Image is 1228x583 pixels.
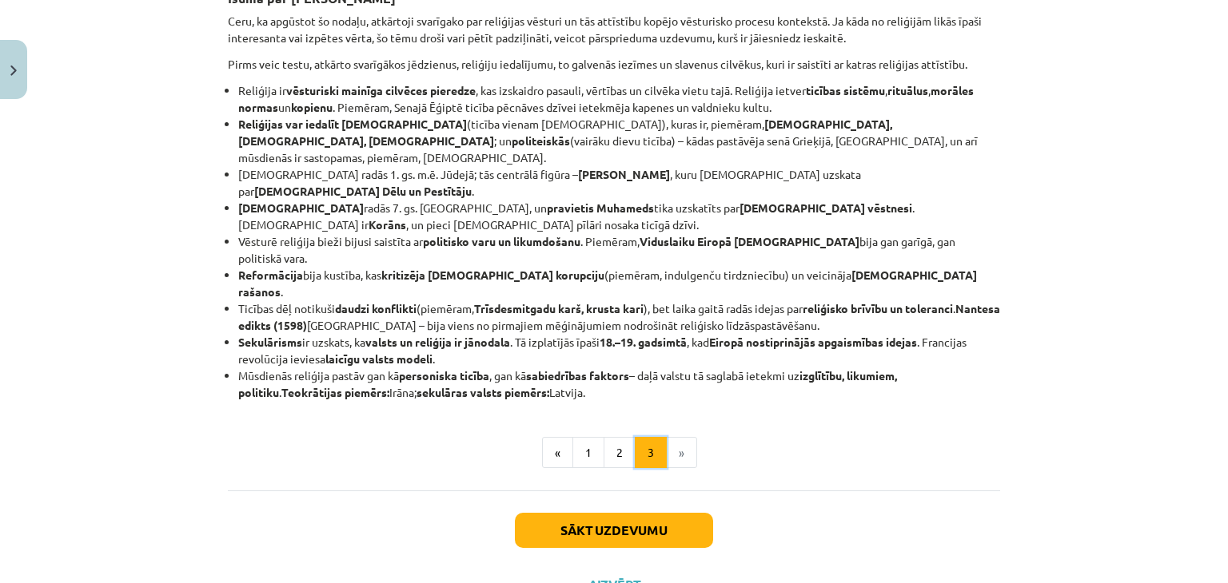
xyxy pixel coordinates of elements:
b: Nantesa edikts (1598) [238,301,1000,332]
b: valsts un reliģija ir jānodala [365,335,510,349]
p: Ceru, ka apgūstot šo nodaļu, atkārtoji svarīgako par reliģijas vēsturi un tās attīstību kopējo vē... [228,13,1000,46]
b: reliģisko brīvību un toleranci [803,301,953,315]
li: Reliģija ir , kas izskaidro pasauli, vērtības un cilvēka vietu tajā. Reliģija ietver , , un . Pie... [238,82,1000,116]
b: sekulāras valsts piemērs: [417,385,549,399]
b: politeiskās [512,133,570,148]
b: 18.–19. gadsimtā [600,335,687,349]
b: kritizēja [DEMOGRAPHIC_DATA] korupciju [381,268,604,282]
b: izglītību, likumiem, politiku [238,368,897,399]
b: Korāns [369,217,406,232]
button: Sākt uzdevumu [515,513,713,548]
button: « [542,437,573,469]
li: Vēsturē reliģija bieži bijusi saistīta ar . Piemēram, bija gan garīgā, gan politiskā vara. [238,233,1000,267]
b: Viduslaiku Eiropā [DEMOGRAPHIC_DATA] [640,234,859,248]
b: [DEMOGRAPHIC_DATA] [238,200,364,215]
li: bija kustība, kas (piemēram, indulgenču tirdzniecību) un veicināja . [238,267,1000,300]
b: kopienu [291,100,333,114]
b: sabiedrības faktors [526,368,629,383]
b: morāles normas [238,83,974,114]
b: daudzi konflikti [335,301,417,315]
b: [DEMOGRAPHIC_DATA] rašanos [238,268,977,299]
b: Reformācija [238,268,303,282]
b: [DEMOGRAPHIC_DATA] Dēlu un Pestītāju [254,184,472,198]
li: Mūsdienās reliģija pastāv gan kā , gan kā – daļā valstu tā saglabā ietekmi uz . Irāna; Latvija. [238,367,1000,401]
b: [PERSON_NAME] [578,167,670,181]
b: ticības sistēmu [806,83,885,97]
li: Ticības dēļ notikuši (piemēram, ), bet laika gaitā radās idejas par . [GEOGRAPHIC_DATA] – bija vi... [238,300,1000,334]
b: politisko varu un likumdošanu [423,234,580,248]
b: vēsturiski mainīga cilvēces pieredze [286,83,476,97]
b: Teokrātijas piemērs: [281,385,389,399]
b: [DEMOGRAPHIC_DATA], [DEMOGRAPHIC_DATA], [DEMOGRAPHIC_DATA] [238,117,892,148]
li: ir uzskats, ka . Tā izplatījās īpaši , kad . Francijas revolūcija ieviesa . [238,334,1000,367]
li: (ticība vienam [DEMOGRAPHIC_DATA]), kuras ir, piemēram, ; un (vairāku dievu ticība) – kādas pastā... [238,116,1000,166]
p: Pirms veic testu, atkārto svarīgākos jēdzienus, reliģiju iedalījumu, to galvenās iezīmes un slave... [228,56,1000,73]
b: laicīgu valsts modeli [325,351,433,366]
button: 3 [635,437,667,469]
b: personiska ticība [399,368,489,383]
li: radās 7. gs. [GEOGRAPHIC_DATA], un tika uzskatīts par . [DEMOGRAPHIC_DATA] ir , un pieci [DEMOGRA... [238,200,1000,233]
img: icon-close-lesson-0947bae3869378f0d4975bcd49f059093ad1ed9edebbc8119c70593378902aed.svg [10,65,17,76]
button: 1 [572,437,604,469]
b: rituālus [887,83,928,97]
b: [DEMOGRAPHIC_DATA] vēstnesi [740,200,912,215]
b: pravietis Muhameds [547,200,654,215]
button: 2 [604,437,636,469]
b: Eiropā nostiprinājās apgaismības idejas [709,335,917,349]
b: Sekulārisms [238,335,302,349]
b: Reliģijas var iedalīt [DEMOGRAPHIC_DATA] [238,117,467,131]
b: Trīsdesmitgadu karš, krusta kari [474,301,644,315]
nav: Page navigation example [228,437,1000,469]
li: [DEMOGRAPHIC_DATA] radās 1. gs. m.ē. Jūdejā; tās centrālā figūra – , kuru [DEMOGRAPHIC_DATA] uzsk... [238,166,1000,200]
